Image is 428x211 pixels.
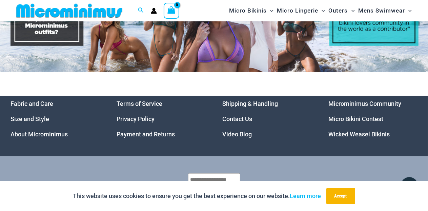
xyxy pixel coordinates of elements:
[358,2,405,19] span: Mens Swimwear
[356,2,413,19] a: Mens SwimwearMenu ToggleMenu Toggle
[223,100,278,107] a: Shipping & Handling
[11,115,49,122] a: Size and Style
[328,96,417,142] nav: Menu
[117,115,155,122] a: Privacy Policy
[223,131,252,138] a: Video Blog
[117,131,175,138] a: Payment and Returns
[348,2,355,19] span: Menu Toggle
[223,96,312,142] aside: Footer Widget 3
[405,2,412,19] span: Menu Toggle
[227,2,275,19] a: Micro BikinisMenu ToggleMenu Toggle
[277,2,318,19] span: Micro Lingerie
[329,2,348,19] span: Outers
[11,96,100,142] aside: Footer Widget 1
[117,100,162,107] a: Terms of Service
[328,100,401,107] a: Microminimus Community
[223,96,312,142] nav: Menu
[267,2,273,19] span: Menu Toggle
[327,2,356,19] a: OutersMenu ToggleMenu Toggle
[117,96,206,142] nav: Menu
[328,115,383,122] a: Micro Bikini Contest
[275,2,327,19] a: Micro LingerieMenu ToggleMenu Toggle
[73,191,321,201] p: This website uses cookies to ensure you get the best experience on our website.
[328,96,417,142] aside: Footer Widget 4
[318,2,325,19] span: Menu Toggle
[11,100,54,107] a: Fabric and Care
[138,6,144,15] a: Search icon link
[164,3,179,18] a: View Shopping Cart, empty
[326,188,355,204] button: Accept
[14,3,125,18] img: MM SHOP LOGO FLAT
[226,1,414,20] nav: Site Navigation
[223,115,252,122] a: Contact Us
[328,131,390,138] a: Wicked Weasel Bikinis
[11,96,100,142] nav: Menu
[290,192,321,199] a: Learn more
[151,8,157,14] a: Account icon link
[229,2,267,19] span: Micro Bikinis
[11,131,68,138] a: About Microminimus
[117,96,206,142] aside: Footer Widget 2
